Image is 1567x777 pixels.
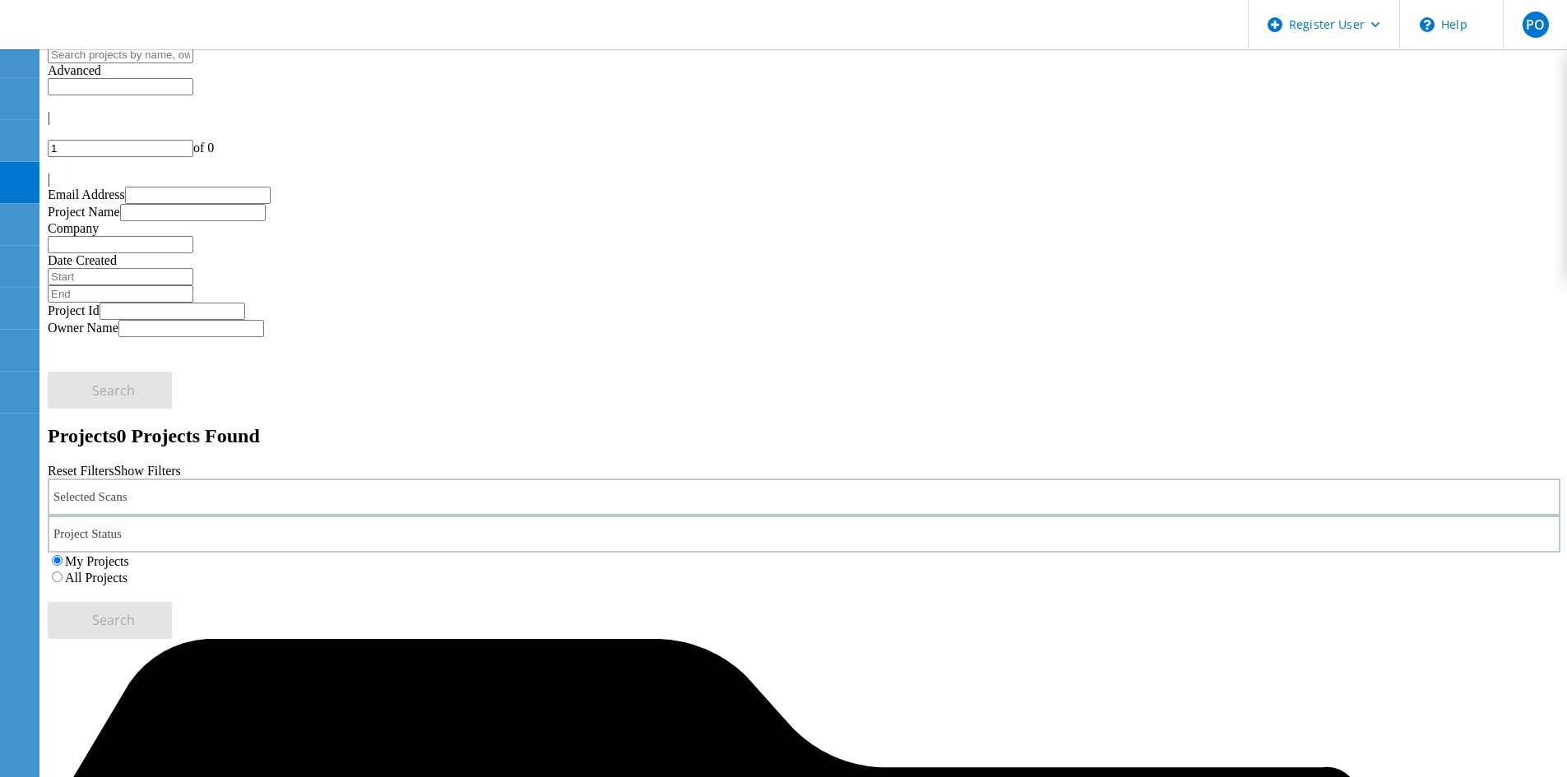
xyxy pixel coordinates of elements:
[65,554,129,568] label: My Projects
[48,110,1560,125] div: |
[48,479,1560,516] div: Selected Scans
[48,187,125,201] label: Email Address
[48,63,101,77] span: Advanced
[1526,18,1545,31] span: PO
[48,268,193,285] input: Start
[48,425,117,446] b: Projects
[92,611,135,629] span: Search
[193,141,214,155] span: of 0
[48,46,193,63] input: Search projects by name, owner, ID, company, etc
[48,602,172,639] button: Search
[48,464,114,478] a: Reset Filters
[48,321,118,335] label: Owner Name
[48,285,193,303] input: End
[48,221,99,235] label: Company
[48,205,120,219] label: Project Name
[1420,17,1435,32] svg: \n
[48,172,1560,187] div: |
[48,253,117,267] label: Date Created
[48,372,172,409] button: Search
[48,516,1560,553] div: Project Status
[65,571,127,585] label: All Projects
[92,382,135,400] span: Search
[48,303,100,317] label: Project Id
[114,464,180,478] a: Show Filters
[16,32,193,46] a: Live Optics Dashboard
[117,425,260,446] span: 0 Projects Found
